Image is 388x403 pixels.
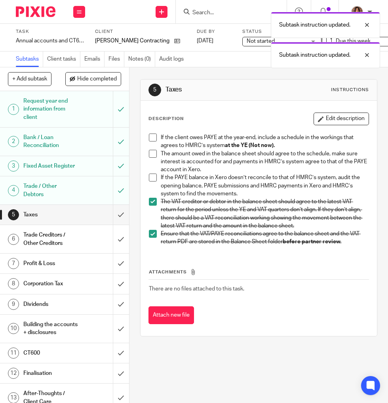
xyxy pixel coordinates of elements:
label: Task [16,29,85,35]
a: Emails [84,52,105,67]
h1: Trade / Other Debtors [23,180,78,201]
p: The amount owed in the balance sheet should agree to the schedule, make sure interest is accounte... [161,150,369,174]
div: 6 [8,234,19,245]
span: There are no files attached to this task. [149,286,244,292]
p: If the client owes PAYE at the year-end, include a schedule in the workings that agrees to HMRC’s... [161,134,369,150]
div: 3 [8,160,19,172]
input: Search [192,10,263,17]
h1: Trade Creditors / Other Creditors [23,229,78,249]
div: 8 [8,278,19,289]
p: Description [148,116,184,122]
span: Attachments [149,270,187,274]
span: Hide completed [77,76,117,82]
h1: Building the accounts + disclosures [23,319,78,339]
h1: Fixed Asset Register [23,160,78,172]
div: 11 [8,348,19,359]
p: The VAT creditor or debtor in the balance sheet should agree to the latest VAT return for the per... [161,198,369,230]
p: If the PAYE balance in Xero doesn’t reconcile to that of HMRC’s system, audit the opening balance... [161,174,369,198]
h1: Profit & Loss [23,258,78,269]
button: Attach new file [148,306,194,324]
img: Pixie [16,6,55,17]
div: 1 [8,104,19,115]
p: Subtask instruction updated. [279,21,350,29]
a: Files [108,52,124,67]
label: Client [95,29,189,35]
div: 12 [8,368,19,379]
h1: Bank / Loan Reconciliation [23,132,78,152]
div: Annual accounts and CT600 return [16,37,85,45]
div: 5 [148,84,161,96]
h1: CT600 [23,347,78,359]
div: 9 [8,299,19,310]
h1: Taxes [165,86,276,94]
strong: before partner review. [283,239,341,244]
h1: Taxes [23,209,78,221]
p: Subtask instruction updated. [279,51,350,59]
a: Subtasks [16,52,43,67]
h1: Finalisation [23,367,78,379]
button: Edit description [314,113,369,125]
div: Instructions [331,87,369,93]
button: + Add subtask [8,72,51,86]
h1: Dividends [23,298,78,310]
img: Headshot.jpg [351,6,363,18]
a: Client tasks [47,52,80,67]
div: 5 [8,209,19,220]
a: Audit logs [159,52,188,67]
div: 2 [8,136,19,147]
h1: Request year end information from client [23,95,78,123]
div: 4 [8,185,19,196]
a: Notes (0) [128,52,155,67]
strong: at the YE (Not now). [225,143,275,148]
h1: Corporation Tax [23,278,78,290]
p: [PERSON_NAME] Contracting Ltd [95,37,170,45]
div: 10 [8,323,19,334]
p: Ensure that the VAT/PAYE reconciliations agree to the balance sheet and the VAT return PDF are st... [161,230,369,246]
button: Hide completed [65,72,121,86]
div: 7 [8,258,19,269]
